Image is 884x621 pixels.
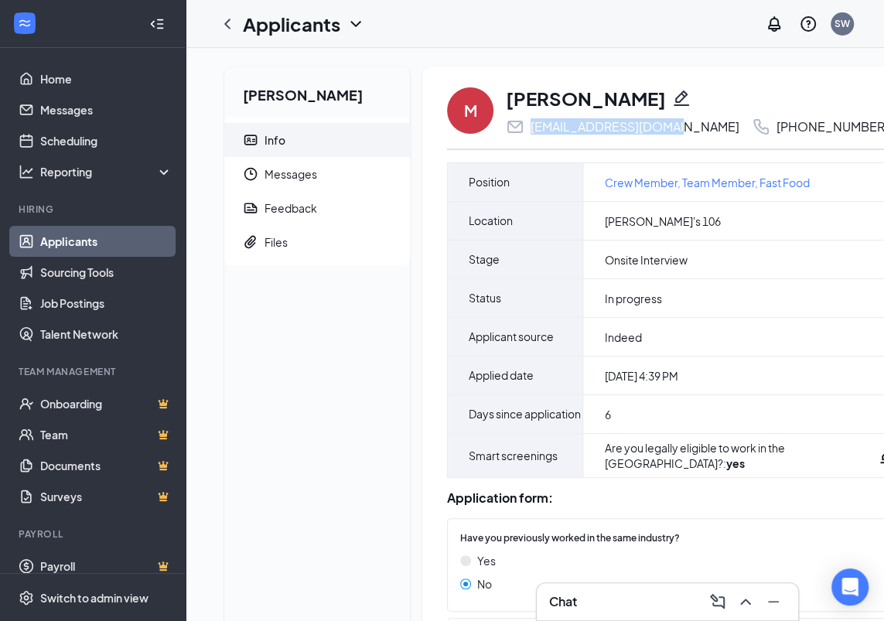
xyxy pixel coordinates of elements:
[765,15,783,33] svg: Notifications
[243,200,258,216] svg: Report
[469,279,501,317] span: Status
[469,163,510,201] span: Position
[469,241,500,278] span: Stage
[469,318,554,356] span: Applicant source
[469,395,581,433] span: Days since application
[40,419,172,450] a: TeamCrown
[477,575,492,592] span: No
[761,589,786,614] button: Minimize
[672,89,691,107] svg: Pencil
[799,15,817,33] svg: QuestionInfo
[605,407,611,422] span: 6
[19,365,169,378] div: Team Management
[40,63,172,94] a: Home
[346,15,365,33] svg: ChevronDown
[726,456,745,470] strong: yes
[835,17,850,30] div: SW
[752,118,770,136] svg: Phone
[19,590,34,606] svg: Settings
[605,329,642,345] span: Indeed
[243,234,258,250] svg: Paperclip
[40,288,172,319] a: Job Postings
[224,123,410,157] a: ContactCardInfo
[265,157,398,191] span: Messages
[605,440,879,471] div: Are you legally eligible to work in the [GEOGRAPHIC_DATA]? :
[764,592,783,611] svg: Minimize
[605,174,810,191] a: Crew Member, Team Member, Fast Food
[243,132,258,148] svg: ContactCard
[469,357,534,394] span: Applied date
[40,388,172,419] a: OnboardingCrown
[40,164,173,179] div: Reporting
[460,531,680,546] span: Have you previously worked in the same industry?
[40,481,172,512] a: SurveysCrown
[265,132,285,148] div: Info
[40,450,172,481] a: DocumentsCrown
[40,94,172,125] a: Messages
[705,589,730,614] button: ComposeMessage
[224,157,410,191] a: ClockMessages
[831,568,869,606] div: Open Intercom Messenger
[265,234,288,250] div: Files
[17,15,32,31] svg: WorkstreamLogo
[149,16,165,32] svg: Collapse
[40,226,172,257] a: Applicants
[469,202,513,240] span: Location
[40,125,172,156] a: Scheduling
[19,203,169,216] div: Hiring
[605,368,678,384] span: [DATE] 4:39 PM
[605,291,662,306] span: In progress
[549,593,577,610] h3: Chat
[40,551,172,582] a: PayrollCrown
[531,119,739,135] div: [EMAIL_ADDRESS][DOMAIN_NAME]
[218,15,237,33] svg: ChevronLeft
[224,191,410,225] a: ReportFeedback
[605,213,721,229] span: [PERSON_NAME]'s 106
[243,166,258,182] svg: Clock
[265,200,317,216] div: Feedback
[736,592,755,611] svg: ChevronUp
[469,437,558,475] span: Smart screenings
[733,589,758,614] button: ChevronUp
[708,592,727,611] svg: ComposeMessage
[243,11,340,37] h1: Applicants
[477,552,496,569] span: Yes
[40,590,148,606] div: Switch to admin view
[506,85,666,111] h1: [PERSON_NAME]
[506,118,524,136] svg: Email
[464,100,477,121] div: M
[40,257,172,288] a: Sourcing Tools
[224,67,410,117] h2: [PERSON_NAME]
[19,527,169,541] div: Payroll
[605,252,688,268] span: Onsite Interview
[224,225,410,259] a: PaperclipFiles
[40,319,172,350] a: Talent Network
[19,164,34,179] svg: Analysis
